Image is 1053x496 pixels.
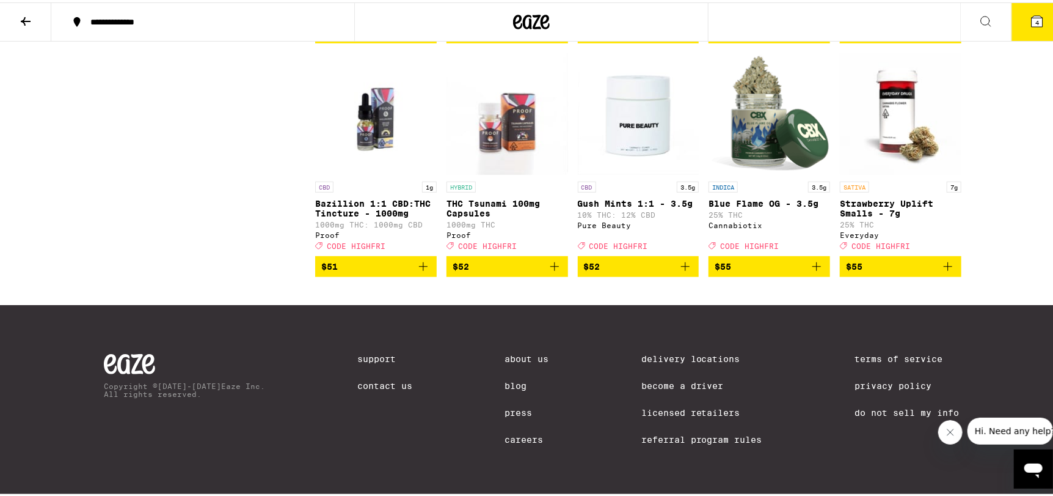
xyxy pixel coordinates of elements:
button: Add to bag [709,254,830,275]
p: Copyright © [DATE]-[DATE] Eaze Inc. All rights reserved. [104,380,265,396]
a: About Us [505,352,549,361]
span: CODE HIGHFRI [851,240,910,248]
a: Licensed Retailers [641,405,762,415]
span: Hi. Need any help? [7,9,88,18]
p: 3.5g [677,179,699,190]
a: Open page for THC Tsunami 100mg Capsules from Proof [446,51,568,254]
p: Bazillion 1:1 CBD:THC Tincture - 1000mg [315,196,437,216]
button: Add to bag [446,254,568,275]
div: Pure Beauty [578,219,699,227]
iframe: Button to launch messaging window [1014,447,1053,486]
span: $52 [453,259,469,269]
span: $55 [846,259,862,269]
a: Support [357,352,412,361]
p: CBD [578,179,596,190]
a: Privacy Policy [854,379,959,388]
a: Do Not Sell My Info [854,405,959,415]
button: Add to bag [315,254,437,275]
span: $51 [321,259,338,269]
div: Everyday [840,229,961,237]
p: Strawberry Uplift Smalls - 7g [840,196,961,216]
p: 1000mg THC: 1000mg CBD [315,218,437,226]
p: 7g [947,179,961,190]
a: Terms of Service [854,352,959,361]
span: CODE HIGHFRI [327,240,385,248]
p: HYBRID [446,179,476,190]
a: Open page for Bazillion 1:1 CBD:THC Tincture - 1000mg from Proof [315,51,437,254]
p: 25% THC [709,209,830,217]
img: Cannabiotix - Blue Flame OG - 3.5g [709,51,830,173]
a: Contact Us [357,379,412,388]
p: 10% THC: 12% CBD [578,209,699,217]
p: 25% THC [840,218,961,226]
span: CODE HIGHFRI [720,240,779,248]
a: Careers [505,432,549,442]
img: Proof - Bazillion 1:1 CBD:THC Tincture - 1000mg [315,51,437,173]
iframe: Close message [938,418,963,442]
p: THC Tsunami 100mg Capsules [446,196,568,216]
button: Add to bag [840,254,961,275]
span: $55 [715,259,731,269]
p: 3.5g [808,179,830,190]
img: Pure Beauty - Gush Mints 1:1 - 3.5g [578,51,699,173]
p: 1g [422,179,437,190]
span: CODE HIGHFRI [589,240,648,248]
a: Delivery Locations [641,352,762,361]
a: Referral Program Rules [641,432,762,442]
a: Open page for Blue Flame OG - 3.5g from Cannabiotix [709,51,830,254]
span: $52 [584,259,600,269]
p: INDICA [709,179,738,190]
button: Add to bag [578,254,699,275]
img: Proof - THC Tsunami 100mg Capsules [446,51,568,173]
iframe: Message from company [967,415,1053,442]
a: Press [505,405,549,415]
p: 1000mg THC [446,218,568,226]
img: Everyday - Strawberry Uplift Smalls - 7g [840,51,961,173]
div: Proof [315,229,437,237]
p: CBD [315,179,333,190]
p: SATIVA [840,179,869,190]
p: Gush Mints 1:1 - 3.5g [578,196,699,206]
div: Cannabiotix [709,219,830,227]
span: 4 [1035,17,1039,24]
a: Open page for Strawberry Uplift Smalls - 7g from Everyday [840,51,961,254]
p: Blue Flame OG - 3.5g [709,196,830,206]
a: Become a Driver [641,379,762,388]
a: Open page for Gush Mints 1:1 - 3.5g from Pure Beauty [578,51,699,254]
div: Proof [446,229,568,237]
span: CODE HIGHFRI [458,240,517,248]
a: Blog [505,379,549,388]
